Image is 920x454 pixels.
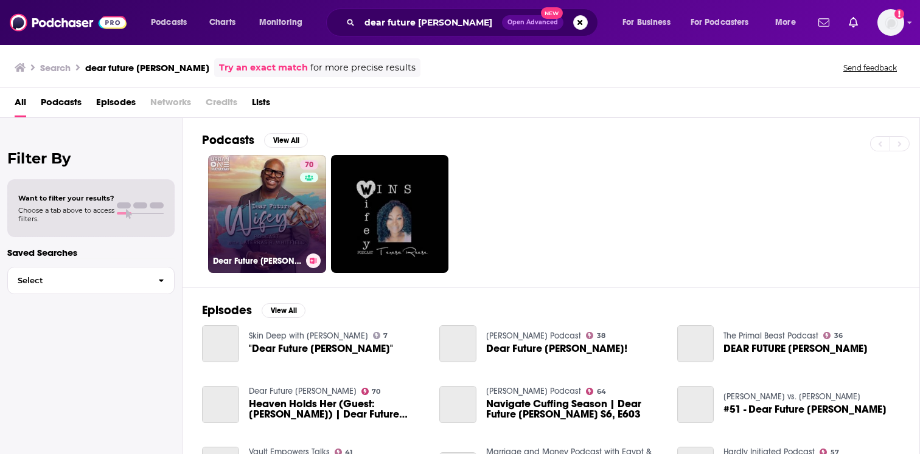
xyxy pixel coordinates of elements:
[208,155,326,273] a: 70Dear Future [PERSON_NAME]
[877,9,904,36] img: User Profile
[840,63,901,73] button: Send feedback
[249,343,393,354] a: "Dear Future Wifey"
[202,325,239,362] a: "Dear Future Wifey"
[767,13,811,32] button: open menu
[15,92,26,117] a: All
[723,404,887,414] a: #51 - Dear Future Wifey
[249,399,425,419] a: Heaven Holds Her (Guest: Nick Stotzer) | Dear Future Wifey Ep. 1008
[486,399,663,419] a: Navigate Cuffing Season | Dear Future Wifey S6, E603
[814,12,834,33] a: Show notifications dropdown
[206,92,237,117] span: Credits
[677,386,714,423] a: #51 - Dear Future Wifey
[372,389,380,394] span: 70
[41,92,82,117] a: Podcasts
[202,132,254,148] h2: Podcasts
[723,404,887,414] span: #51 - Dear Future [PERSON_NAME]
[894,9,904,19] svg: Email not verified
[834,333,843,339] span: 36
[262,303,305,318] button: View All
[691,14,749,31] span: For Podcasters
[251,13,318,32] button: open menu
[151,14,187,31] span: Podcasts
[202,132,308,148] a: PodcastsView All
[383,333,388,339] span: 7
[486,386,581,396] a: Jerry Flowers Podcast
[373,332,388,339] a: 7
[486,343,627,354] a: Dear Future Wifey!
[96,92,136,117] a: Episodes
[18,194,114,202] span: Want to filter your results?
[486,343,627,354] span: Dear Future [PERSON_NAME]!
[249,399,425,419] span: Heaven Holds Her (Guest: [PERSON_NAME]) | Dear Future [PERSON_NAME] Ep. 1008
[507,19,558,26] span: Open Advanced
[202,303,252,318] h2: Episodes
[360,13,502,32] input: Search podcasts, credits, & more...
[877,9,904,36] button: Show profile menu
[40,62,71,74] h3: Search
[597,389,606,394] span: 64
[249,386,357,396] a: Dear Future Wifey
[723,391,860,402] a: Matthew vs. Mickens
[486,331,581,341] a: Henry Fernandez Podcast
[10,11,127,34] img: Podchaser - Follow, Share and Rate Podcasts
[202,303,305,318] a: EpisodesView All
[622,14,671,31] span: For Business
[723,343,868,354] a: DEAR FUTURE WIFEY
[259,14,302,31] span: Monitoring
[7,267,175,294] button: Select
[249,331,368,341] a: Skin Deep with Sharrarne Morton
[213,256,301,266] h3: Dear Future [PERSON_NAME]
[586,332,605,339] a: 38
[597,333,605,339] span: 38
[775,14,796,31] span: More
[614,13,686,32] button: open menu
[7,150,175,167] h2: Filter By
[677,325,714,362] a: DEAR FUTURE WIFEY
[249,343,393,354] span: "Dear Future [PERSON_NAME]"
[142,13,203,32] button: open menu
[502,15,563,30] button: Open AdvancedNew
[7,247,175,258] p: Saved Searches
[541,7,563,19] span: New
[219,61,308,75] a: Try an exact match
[252,92,270,117] a: Lists
[823,332,843,339] a: 36
[844,12,863,33] a: Show notifications dropdown
[150,92,191,117] span: Networks
[201,13,243,32] a: Charts
[361,388,381,395] a: 70
[300,160,318,170] a: 70
[683,13,767,32] button: open menu
[877,9,904,36] span: Logged in as EllaRoseMurphy
[310,61,416,75] span: for more precise results
[18,206,114,223] span: Choose a tab above to access filters.
[264,133,308,148] button: View All
[723,331,818,341] a: The Primal Beast Podcast
[723,343,868,354] span: DEAR FUTURE [PERSON_NAME]
[209,14,235,31] span: Charts
[586,388,606,395] a: 64
[486,399,663,419] span: Navigate Cuffing Season | Dear Future [PERSON_NAME] S6, E603
[439,325,476,362] a: Dear Future Wifey!
[8,277,148,284] span: Select
[338,9,610,36] div: Search podcasts, credits, & more...
[202,386,239,423] a: Heaven Holds Her (Guest: Nick Stotzer) | Dear Future Wifey Ep. 1008
[305,159,313,171] span: 70
[85,62,209,74] h3: dear future [PERSON_NAME]
[439,386,476,423] a: Navigate Cuffing Season | Dear Future Wifey S6, E603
